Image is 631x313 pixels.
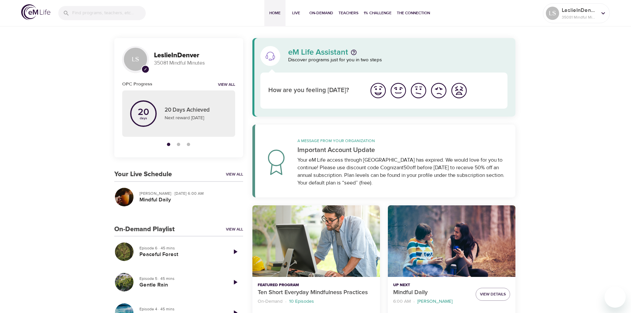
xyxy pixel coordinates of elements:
[258,298,283,305] p: On-Demand
[268,86,360,95] p: How are you feeling [DATE]?
[265,51,276,61] img: eM Life Assistant
[288,48,348,56] p: eM Life Assistant
[154,59,235,67] p: 35081 Mindful Minutes
[605,287,626,308] iframe: Button to launch messaging window
[297,145,508,155] p: Important Account Update
[165,115,227,122] p: Next reward [DATE]
[114,242,134,262] button: Peaceful Forest
[139,282,222,288] h5: Gentle Rain
[369,81,387,100] img: great
[258,297,375,306] nav: breadcrumb
[285,297,287,306] li: ·
[413,297,415,306] li: ·
[258,282,375,288] p: Featured Program
[288,10,304,17] span: Live
[417,298,452,305] p: [PERSON_NAME]
[226,172,243,177] a: View All
[409,81,428,100] img: ok
[114,171,172,178] h3: Your Live Schedule
[139,251,222,258] h5: Peaceful Forest
[288,56,508,64] p: Discover programs just for you in two steps
[546,7,559,20] div: LS
[122,80,152,88] h6: OPC Progress
[154,52,235,59] h3: LeslieInDenver
[562,6,597,14] p: LeslieInDenver
[309,10,333,17] span: On-Demand
[289,298,314,305] p: 10 Episodes
[122,46,149,73] div: LS
[430,81,448,100] img: bad
[476,288,510,301] button: View Details
[267,10,283,17] span: Home
[218,82,235,88] a: View all notifications
[139,245,222,251] p: Episode 6 · 45 mins
[139,276,222,282] p: Episode 5 · 45 mins
[138,117,149,120] p: days
[114,226,175,233] h3: On-Demand Playlist
[364,10,392,17] span: 1% Challenge
[393,297,470,306] nav: breadcrumb
[388,205,515,277] button: Mindful Daily
[429,80,449,101] button: I'm feeling bad
[114,272,134,292] button: Gentle Rain
[138,108,149,117] p: 20
[227,244,243,260] a: Play Episode
[393,288,470,297] p: Mindful Daily
[449,80,469,101] button: I'm feeling worst
[393,298,411,305] p: 6:00 AM
[562,14,597,20] p: 35081 Mindful Minutes
[393,282,470,288] p: Up Next
[165,106,227,115] p: 20 Days Achieved
[72,6,146,20] input: Find programs, teachers, etc...
[397,10,430,17] span: The Connection
[139,306,222,312] p: Episode 4 · 45 mins
[21,4,50,20] img: logo
[227,274,243,290] a: Play Episode
[139,196,238,203] h5: Mindful Daily
[297,156,508,187] div: Your eM Life access through [GEOGRAPHIC_DATA] has expired. We would love for you to continue! Ple...
[339,10,358,17] span: Teachers
[258,288,375,297] p: Ten Short Everyday Mindfulness Practices
[480,291,506,298] span: View Details
[226,227,243,232] a: View All
[139,190,238,196] p: [PERSON_NAME] · [DATE] 6:00 AM
[297,138,508,144] p: A message from your organization
[408,80,429,101] button: I'm feeling ok
[389,81,407,100] img: good
[388,80,408,101] button: I'm feeling good
[450,81,468,100] img: worst
[368,80,388,101] button: I'm feeling great
[252,205,380,277] button: Ten Short Everyday Mindfulness Practices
